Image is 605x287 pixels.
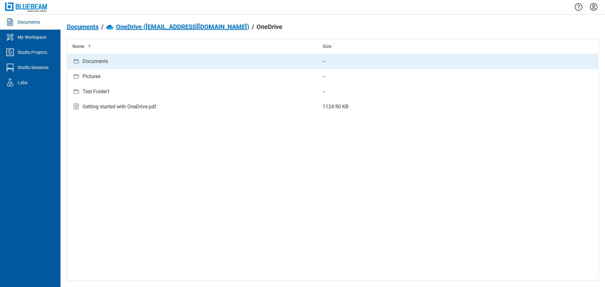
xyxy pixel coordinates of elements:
[589,2,599,12] button: Settings
[5,47,15,57] svg: Studio Projects
[116,23,249,30] span: OneDrive ([EMAIL_ADDRESS][DOMAIN_NAME])
[67,23,99,30] span: Documents
[323,43,563,49] div: Size
[83,73,101,80] div: Pictures
[18,79,27,86] div: Labs
[18,64,49,71] div: Studio Sessions
[318,99,568,114] td: 1124.90 KB
[256,23,282,30] div: OneDrive
[252,23,254,30] div: /
[5,32,15,42] svg: My Workspace
[101,23,103,30] div: /
[5,62,15,72] svg: Studio Sessions
[18,19,40,25] div: Documents
[83,103,156,111] div: Getting started with OneDrive.pdf
[83,58,108,65] div: Documents
[18,34,46,40] div: My Workspace
[18,49,47,55] div: Studio Projects
[5,17,15,27] svg: Documents
[318,69,568,84] td: --
[67,39,598,115] table: bb-data-table
[72,43,313,49] div: Name
[318,84,568,99] td: --
[318,54,568,69] td: --
[83,88,110,95] div: Test Folder1
[5,3,48,12] img: Bluebeam, Inc.
[5,77,15,88] svg: Labs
